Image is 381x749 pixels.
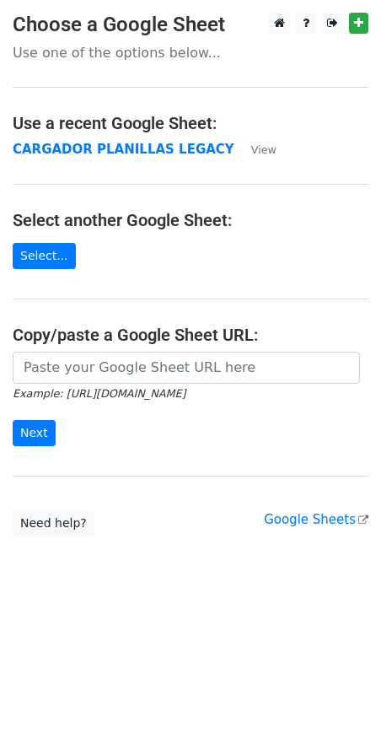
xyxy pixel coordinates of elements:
a: Select... [13,243,76,269]
input: Paste your Google Sheet URL here [13,352,360,384]
small: Example: [URL][DOMAIN_NAME] [13,387,185,400]
a: Google Sheets [264,512,368,527]
p: Use one of the options below... [13,44,368,62]
a: Need help? [13,510,94,536]
h4: Use a recent Google Sheet: [13,113,368,133]
a: CARGADOR PLANILLAS LEGACY [13,142,234,157]
small: View [251,143,276,156]
h4: Copy/paste a Google Sheet URL: [13,325,368,345]
h4: Select another Google Sheet: [13,210,368,230]
iframe: Chat Widget [297,668,381,749]
a: View [234,142,276,157]
h3: Choose a Google Sheet [13,13,368,37]
input: Next [13,420,56,446]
